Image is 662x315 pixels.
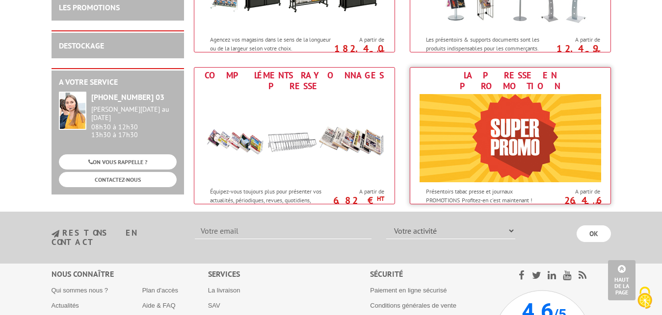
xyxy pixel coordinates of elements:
button: Cookies (fenêtre modale) [628,282,662,315]
p: Les présentoirs & supports documents sont les produits indispensables pour les commerçants. [426,35,548,52]
a: CONTACTEZ-NOUS [59,172,177,187]
sup: HT [593,48,600,57]
h3: restons en contact [52,229,181,246]
a: Actualités [52,302,79,309]
div: Services [208,268,371,280]
p: 6.82 € [329,197,384,203]
div: 08h30 à 12h30 13h30 à 17h30 [91,105,177,139]
img: La presse en promotion [420,94,601,182]
img: widget-service.jpg [59,92,86,130]
a: DESTOCKAGE [59,41,104,50]
a: LES PROMOTIONS [59,2,120,12]
img: Compléments rayonnages presse [204,94,385,182]
sup: HT [593,200,600,209]
a: Plan d'accès [142,287,178,294]
a: SAV [208,302,220,309]
div: La presse en promotion [413,70,608,92]
a: Qui sommes nous ? [52,287,108,294]
p: Présentoirs tabac presse et journaux PROMOTIONS Profitez-en c'est maintenant ! [426,187,548,204]
a: ON VOUS RAPPELLE ? [59,154,177,170]
sup: HT [377,48,384,57]
sup: HT [377,194,384,203]
p: 26.46 € [545,197,600,209]
span: A partir de [550,188,600,195]
a: Paiement en ligne sécurisé [370,287,447,294]
h2: A votre service [59,78,177,87]
a: La presse en promotion La presse en promotion Présentoirs tabac presse et journaux PROMOTIONS Pro... [410,67,611,204]
a: La livraison [208,287,240,294]
div: [PERSON_NAME][DATE] au [DATE] [91,105,177,122]
a: Conditions générales de vente [370,302,456,309]
p: 12.49 € [545,46,600,57]
div: Compléments rayonnages presse [197,70,392,92]
input: OK [577,225,611,242]
input: Votre email [195,222,371,239]
img: newsletter.jpg [52,230,59,238]
div: Nous connaître [52,268,208,280]
a: Aide & FAQ [142,302,176,309]
p: Équipez-vous toujours plus pour présenter vos actualités, périodiques, revues, quotidiens, nouvel... [210,187,332,212]
img: Cookies (fenêtre modale) [633,286,657,310]
div: Sécurité [370,268,493,280]
a: Haut de la page [608,260,636,300]
span: A partir de [334,36,384,44]
a: Compléments rayonnages presse Compléments rayonnages presse Équipez-vous toujours plus pour prése... [194,67,395,204]
span: A partir de [550,36,600,44]
span: A partir de [334,188,384,195]
p: Agencez vos magasins dans le sens de la longueur ou de la largeur selon votre choix. [210,35,332,52]
strong: [PHONE_NUMBER] 03 [91,92,164,102]
p: 182.40 € [329,46,384,57]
